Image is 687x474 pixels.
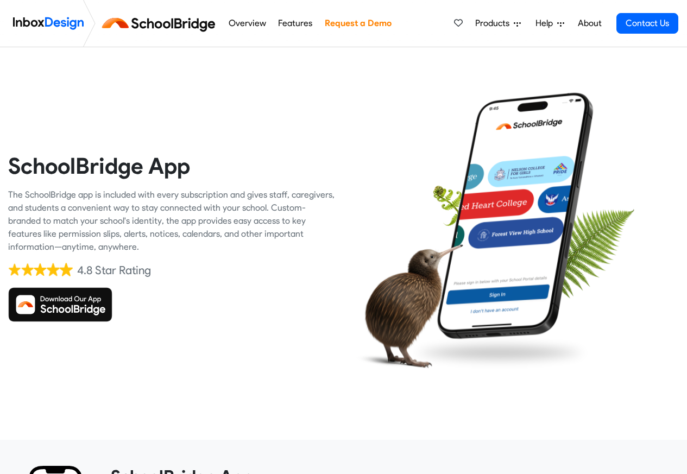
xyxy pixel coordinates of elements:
img: shadow.png [407,333,593,372]
img: Download SchoolBridge App [8,287,112,322]
a: Help [531,12,569,34]
a: Products [471,12,525,34]
a: About [575,12,604,34]
a: Request a Demo [322,12,394,34]
img: schoolbridge logo [100,10,222,36]
img: phone.png [430,92,602,339]
a: Contact Us [616,13,678,34]
span: Help [535,17,557,30]
a: Overview [225,12,269,34]
heading: SchoolBridge App [8,152,336,180]
img: kiwi_bird.png [352,234,463,376]
a: Features [275,12,316,34]
span: Products [475,17,514,30]
div: The SchoolBridge app is included with every subscription and gives staff, caregivers, and student... [8,188,336,254]
div: 4.8 Star Rating [77,262,151,279]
